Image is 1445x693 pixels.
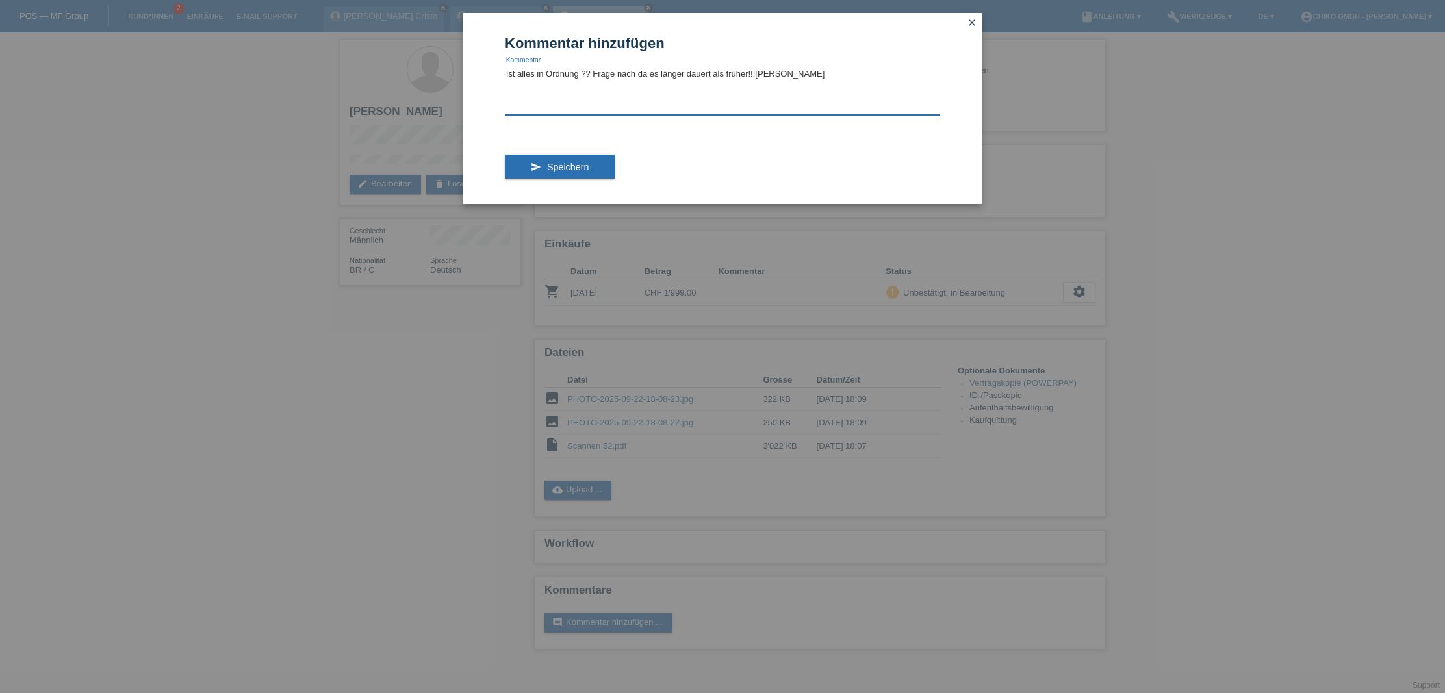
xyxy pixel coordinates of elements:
[531,162,541,172] i: send
[505,155,615,179] button: send Speichern
[967,18,977,28] i: close
[547,162,589,172] span: Speichern
[505,35,940,51] h1: Kommentar hinzufügen
[964,16,980,31] a: close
